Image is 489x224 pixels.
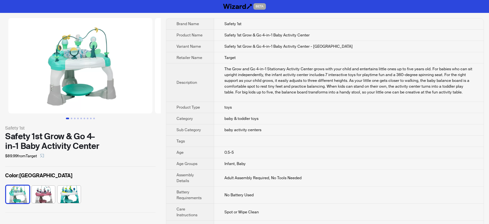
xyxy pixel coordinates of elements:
[93,118,95,119] button: Go to slide 9
[87,118,88,119] button: Go to slide 7
[253,3,266,10] span: BETA
[80,118,82,119] button: Go to slide 5
[8,18,152,113] img: Safety 1st Grow & Go 4-in-1 Baby Activity Center Safety 1st Grow & Go 4-in-1 Baby Activity Center...
[224,161,246,166] span: Infant, Baby
[40,154,44,158] span: select
[177,139,185,144] span: Tags
[58,186,81,203] img: Stained Glass
[177,105,200,110] span: Product Type
[177,161,197,166] span: Age Groups
[224,192,254,198] span: No Battery Used
[5,172,156,180] label: [GEOGRAPHIC_DATA]
[224,66,473,95] div: The Grow and Go 4-in-1 Stationary Activity Center grows with your child and entertains little one...
[71,118,72,119] button: Go to slide 2
[177,80,197,85] span: Description
[224,127,261,132] span: baby activity centers
[177,116,193,121] span: Category
[77,118,79,119] button: Go to slide 4
[32,186,55,203] img: Oslo Pink
[32,185,55,202] label: available
[6,186,29,203] img: Oslo
[84,118,85,119] button: Go to slide 6
[224,175,302,180] span: Adult Assembly Required, No Tools Needed
[224,33,310,38] span: Safety 1st Grow & Go 4-in-1 Baby Activity Center
[155,18,299,113] img: Safety 1st Grow & Go 4-in-1 Baby Activity Center Safety 1st Grow & Go 4-in-1 Baby Activity Center...
[58,185,81,202] label: available
[5,124,156,131] div: Safety 1st
[177,172,194,183] span: Assembly Details
[177,207,197,218] span: Care Instructions
[224,44,353,49] span: Safety 1st Grow & Go 4-in-1 Baby Activity Center - [GEOGRAPHIC_DATA]
[5,151,156,161] div: $89.99 from Target
[90,118,92,119] button: Go to slide 8
[224,55,236,60] span: Target
[177,33,203,38] span: Product Name
[224,105,232,110] span: toys
[224,116,258,121] span: baby & toddler toys
[5,172,19,179] span: Color :
[66,118,69,119] button: Go to slide 1
[224,150,234,155] span: 0.5-5
[74,118,76,119] button: Go to slide 3
[177,21,199,26] span: Brand Name
[177,44,201,49] span: Variant Name
[177,55,202,60] span: Retailer Name
[6,185,29,202] label: available
[5,131,156,151] div: Safety 1st Grow & Go 4-in-1 Baby Activity Center
[224,21,241,26] span: Safety 1st
[177,150,184,155] span: Age
[177,127,201,132] span: Sub Category
[224,209,259,215] span: Spot or Wipe Clean
[177,190,202,200] span: Battery Requirements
